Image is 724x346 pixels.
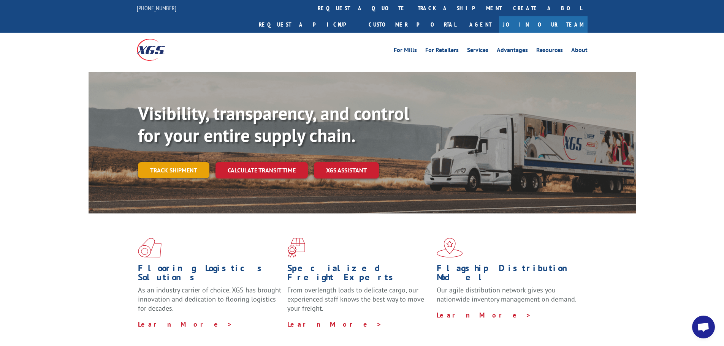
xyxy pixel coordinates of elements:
[287,286,431,319] p: From overlength loads to delicate cargo, our experienced staff knows the best way to move your fr...
[215,162,308,179] a: Calculate transit time
[394,47,417,55] a: For Mills
[138,286,281,313] span: As an industry carrier of choice, XGS has brought innovation and dedication to flooring logistics...
[138,101,409,147] b: Visibility, transparency, and control for your entire supply chain.
[467,47,488,55] a: Services
[363,16,462,33] a: Customer Portal
[314,162,379,179] a: XGS ASSISTANT
[287,264,431,286] h1: Specialized Freight Experts
[497,47,528,55] a: Advantages
[138,320,233,329] a: Learn More >
[462,16,499,33] a: Agent
[499,16,588,33] a: Join Our Team
[571,47,588,55] a: About
[138,238,162,258] img: xgs-icon-total-supply-chain-intelligence-red
[536,47,563,55] a: Resources
[287,238,305,258] img: xgs-icon-focused-on-flooring-red
[437,311,531,319] a: Learn More >
[692,316,715,338] div: Open chat
[437,264,580,286] h1: Flagship Distribution Model
[425,47,459,55] a: For Retailers
[138,264,282,286] h1: Flooring Logistics Solutions
[287,320,382,329] a: Learn More >
[437,286,577,303] span: Our agile distribution network gives you nationwide inventory management on demand.
[437,238,463,258] img: xgs-icon-flagship-distribution-model-red
[253,16,363,33] a: Request a pickup
[137,4,176,12] a: [PHONE_NUMBER]
[138,162,209,178] a: Track shipment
